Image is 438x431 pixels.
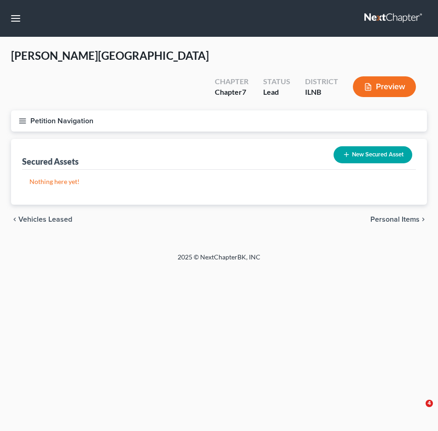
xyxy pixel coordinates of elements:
div: ILNB [305,87,338,98]
i: chevron_left [11,216,18,223]
iframe: Intercom live chat [407,400,429,422]
button: chevron_left Vehicles Leased [11,216,72,223]
button: Petition Navigation [11,110,427,132]
span: Vehicles Leased [18,216,72,223]
div: Lead [263,87,290,98]
div: Secured Assets [22,156,79,167]
p: Nothing here yet! [29,177,409,186]
div: 2025 © NextChapterBK, INC [53,253,385,269]
span: [PERSON_NAME][GEOGRAPHIC_DATA] [11,49,209,62]
button: New Secured Asset [334,146,412,163]
div: Chapter [215,76,248,87]
div: Status [263,76,290,87]
span: Personal Items [370,216,420,223]
button: Preview [353,76,416,97]
span: 7 [242,87,246,96]
div: District [305,76,338,87]
span: 4 [426,400,433,407]
i: chevron_right [420,216,427,223]
div: Chapter [215,87,248,98]
button: Personal Items chevron_right [370,216,427,223]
